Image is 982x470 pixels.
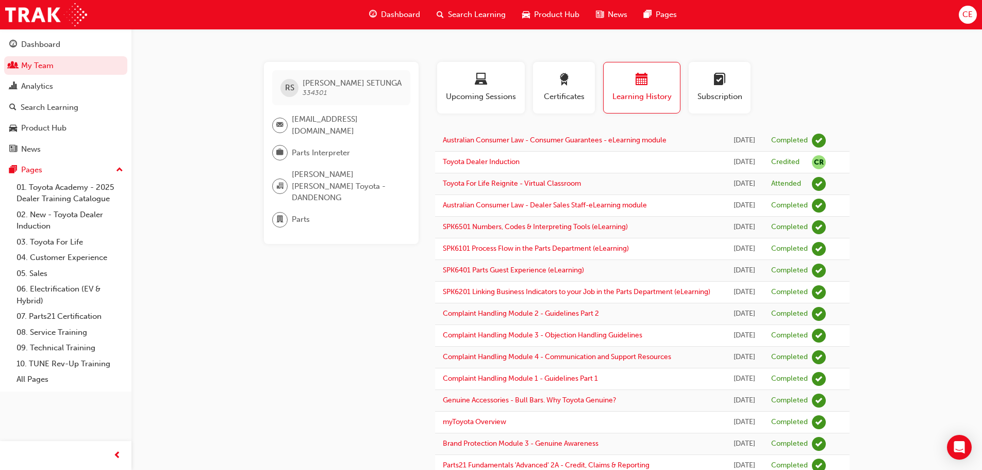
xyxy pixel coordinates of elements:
[734,351,756,363] div: Wed Sep 06 2023 12:00:00 GMT+1000 (Australian Eastern Standard Time)
[689,62,751,114] button: Subscription
[608,9,627,21] span: News
[276,213,284,226] span: department-icon
[292,114,402,137] span: [EMAIL_ADDRESS][DOMAIN_NAME]
[448,9,506,21] span: Search Learning
[812,350,826,364] span: learningRecordVerb_COMPLETE-icon
[812,285,826,299] span: learningRecordVerb_COMPLETE-icon
[636,73,648,87] span: calendar-icon
[771,352,808,362] div: Completed
[9,40,17,50] span: guage-icon
[443,461,650,469] a: Parts21 Fundamentals 'Advanced' 2A - Credit, Claims & Reporting
[696,91,743,103] span: Subscription
[771,266,808,275] div: Completed
[603,62,680,114] button: Learning History
[21,164,42,176] div: Pages
[443,157,520,166] a: Toyota Dealer Induction
[771,439,808,449] div: Completed
[276,119,284,132] span: email-icon
[734,221,756,233] div: Fri Sep 08 2023 12:00:00 GMT+1000 (Australian Eastern Standard Time)
[771,287,808,297] div: Completed
[443,222,628,231] a: SPK6501 Numbers, Codes & Interpreting Tools (eLearning)
[12,340,127,356] a: 09. Technical Training
[596,8,604,21] span: news-icon
[292,169,402,204] span: [PERSON_NAME] [PERSON_NAME] Toyota - DANDENONG
[12,207,127,234] a: 02. New - Toyota Dealer Induction
[443,266,584,274] a: SPK6401 Parts Guest Experience (eLearning)
[12,325,127,341] a: 08. Service Training
[12,309,127,325] a: 07. Parts21 Certification
[9,61,17,71] span: people-icon
[292,214,310,225] span: Parts
[771,136,808,145] div: Completed
[21,80,53,92] div: Analytics
[771,157,800,167] div: Credited
[713,73,726,87] span: learningplan-icon
[734,308,756,320] div: Wed Sep 06 2023 12:00:00 GMT+1000 (Australian Eastern Standard Time)
[9,166,17,175] span: pages-icon
[771,201,808,210] div: Completed
[437,62,525,114] button: Upcoming Sessions
[812,155,826,169] span: null-icon
[12,371,127,387] a: All Pages
[541,91,587,103] span: Certificates
[443,309,599,318] a: Complaint Handling Module 2 - Guidelines Part 2
[534,9,579,21] span: Product Hub
[12,234,127,250] a: 03. Toyota For Life
[734,178,756,190] div: Thu Nov 30 2023 16:30:00 GMT+1100 (Australian Eastern Daylight Time)
[9,145,17,154] span: news-icon
[734,416,756,428] div: Mon Sep 26 2022 00:00:00 GMT+1000 (Australian Eastern Standard Time)
[771,417,808,427] div: Completed
[558,73,570,87] span: award-icon
[4,140,127,159] a: News
[812,242,826,256] span: learningRecordVerb_COMPLETE-icon
[285,82,294,94] span: RS
[443,331,642,339] a: Complaint Handling Module 3 - Objection Handling Guidelines
[443,352,671,361] a: Complaint Handling Module 4 - Communication and Support Resources
[12,356,127,372] a: 10. TUNE Rev-Up Training
[369,8,377,21] span: guage-icon
[771,309,808,319] div: Completed
[443,244,629,253] a: SPK6101 Process Flow in the Parts Department (eLearning)
[812,329,826,343] span: learningRecordVerb_COMPLETE-icon
[21,39,60,51] div: Dashboard
[812,134,826,148] span: learningRecordVerb_COMPLETE-icon
[4,77,127,96] a: Analytics
[522,8,530,21] span: car-icon
[812,372,826,386] span: learningRecordVerb_COMPLETE-icon
[734,243,756,255] div: Fri Sep 08 2023 12:00:00 GMT+1000 (Australian Eastern Standard Time)
[21,122,66,134] div: Product Hub
[443,136,667,144] a: Australian Consumer Law - Consumer Guarantees - eLearning module
[12,180,127,207] a: 01. Toyota Academy - 2025 Dealer Training Catalogue
[812,264,826,278] span: learningRecordVerb_COMPLETE-icon
[4,33,127,160] button: DashboardMy TeamAnalyticsSearch LearningProduct HubNews
[292,147,350,159] span: Parts Interpreter
[734,330,756,342] div: Wed Sep 06 2023 12:00:00 GMT+1000 (Australian Eastern Standard Time)
[12,281,127,309] a: 06. Electrification (EV & Hybrid)
[276,180,284,193] span: organisation-icon
[734,395,756,407] div: Wed Jul 26 2023 00:00:00 GMT+1000 (Australian Eastern Standard Time)
[734,135,756,147] div: Fri Aug 22 2025 15:03:42 GMT+1000 (Australian Eastern Standard Time)
[812,220,826,234] span: learningRecordVerb_COMPLETE-icon
[303,88,327,97] span: 334301
[771,179,801,189] div: Attended
[381,9,420,21] span: Dashboard
[4,119,127,138] a: Product Hub
[443,417,506,426] a: myToyota Overview
[812,415,826,429] span: learningRecordVerb_COMPLETE-icon
[959,6,977,24] button: CE
[443,374,598,383] a: Complaint Handling Module 1 - Guidelines Part 1
[5,3,87,26] a: Trak
[771,396,808,406] div: Completed
[771,374,808,384] div: Completed
[771,331,808,341] div: Completed
[437,8,444,21] span: search-icon
[734,438,756,450] div: Mon Sep 26 2022 00:00:00 GMT+1000 (Australian Eastern Standard Time)
[812,437,826,451] span: learningRecordVerb_COMPLETE-icon
[4,35,127,54] a: Dashboard
[361,4,428,25] a: guage-iconDashboard
[962,9,973,21] span: CE
[276,146,284,159] span: briefcase-icon
[812,394,826,408] span: learningRecordVerb_COMPLETE-icon
[588,4,636,25] a: news-iconNews
[443,287,710,296] a: SPK6201 Linking Business Indicators to your Job in the Parts Department (eLearning)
